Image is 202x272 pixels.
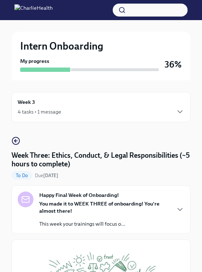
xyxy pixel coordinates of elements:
[43,173,58,178] strong: [DATE]
[12,173,32,178] span: To Do
[18,108,61,115] div: 4 tasks • 1 message
[165,60,182,70] h3: 36%
[14,4,53,16] img: CharlieHealth
[35,173,58,178] span: Due
[12,151,190,168] h4: Week Three: Ethics, Conduct, & Legal Responsibilities (~5 hours to complete)
[18,98,35,106] h6: Week 3
[39,200,160,214] strong: You made it to WEEK THREE of onboarding! You're almost there!
[39,192,119,199] strong: Happy Final Week of Onboarding!
[35,172,58,179] span: September 23rd, 2025 10:00
[20,57,49,65] strong: My progress
[39,220,170,227] p: This week your trainings will focus o...
[20,40,103,52] h2: Intern Onboarding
